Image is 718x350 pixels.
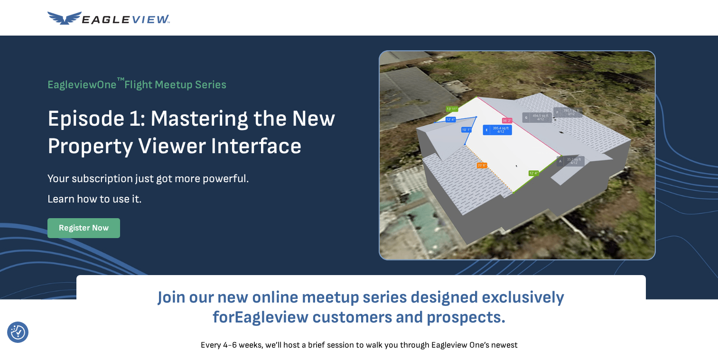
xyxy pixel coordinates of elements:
span: Join our new online meetup series designed exclusively for [158,287,564,328]
strong: Register Now [59,223,109,233]
span: Episode 1: Mastering the New Property Viewer Interface [47,105,336,160]
sup: ™ [117,75,124,87]
span: Eagleview [47,78,97,92]
button: Consent Preferences [11,325,25,340]
span: Your subscription just got more powerful. [47,172,249,185]
span: Flight Meetup Series [124,78,226,92]
span: Learn how to use it. [47,192,142,206]
span: One [97,78,124,92]
img: Drone flying over a multi-family home [379,50,656,260]
a: Register Now [47,218,120,238]
span: Eagleview customers and prospects. [234,307,506,328]
img: Revisit consent button [11,325,25,340]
